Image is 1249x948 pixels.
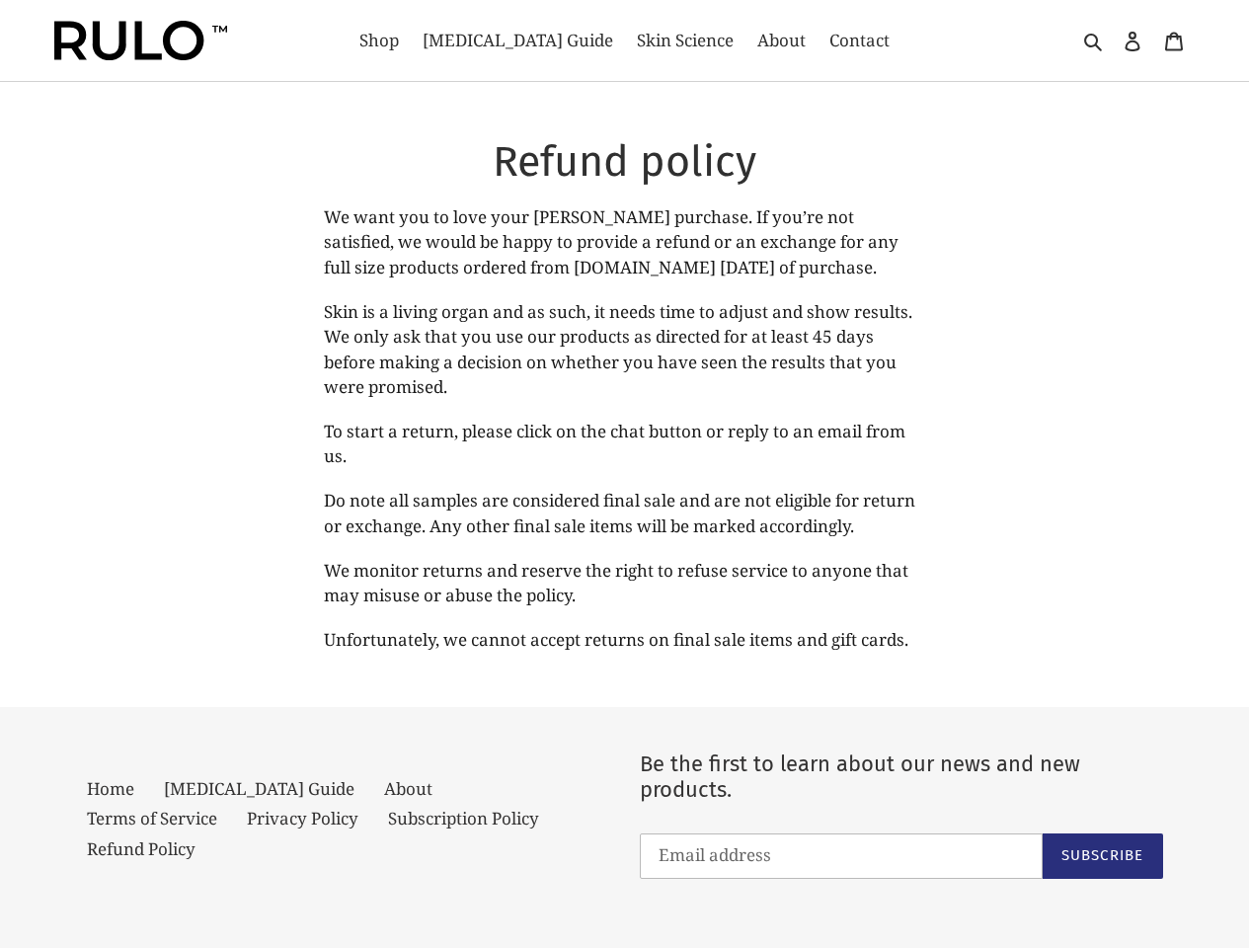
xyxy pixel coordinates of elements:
span: Shop [359,29,399,52]
span: About [757,29,806,52]
a: Shop [350,25,409,56]
span: [MEDICAL_DATA] Guide [423,29,613,52]
a: Home [87,777,134,800]
a: [MEDICAL_DATA] Guide [413,25,623,56]
span: Skin Science [637,29,734,52]
p: We want you to love your [PERSON_NAME] purchase. If you’re not satisfied, we would be happy to pr... [324,204,926,280]
a: About [747,25,816,56]
button: Subscribe [1043,833,1163,879]
img: Rulo™ Skin [54,21,227,60]
p: Be the first to learn about our news and new products. [640,751,1163,804]
p: Unfortunately, we cannot accept returns on final sale items and gift cards. [324,627,926,653]
a: Contact [820,25,899,56]
a: Terms of Service [87,807,217,829]
span: Contact [829,29,890,52]
a: Refund Policy [87,837,195,860]
span: Subscribe [1061,846,1144,864]
a: [MEDICAL_DATA] Guide [164,777,354,800]
p: We monitor returns and reserve the right to refuse service to anyone that may misuse or abuse the... [324,558,926,608]
p: To start a return, please click on the chat button or reply to an email from us. [324,419,926,469]
h1: Refund policy [324,136,926,188]
input: Email address [640,833,1043,879]
a: About [384,777,432,800]
p: Do note all samples are considered final sale and are not eligible for return or exchange. Any ot... [324,488,926,538]
a: Subscription Policy [388,807,539,829]
a: Privacy Policy [247,807,358,829]
a: Skin Science [627,25,743,56]
p: Skin is a living organ and as such, it needs time to adjust and show results. We only ask that yo... [324,299,926,400]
